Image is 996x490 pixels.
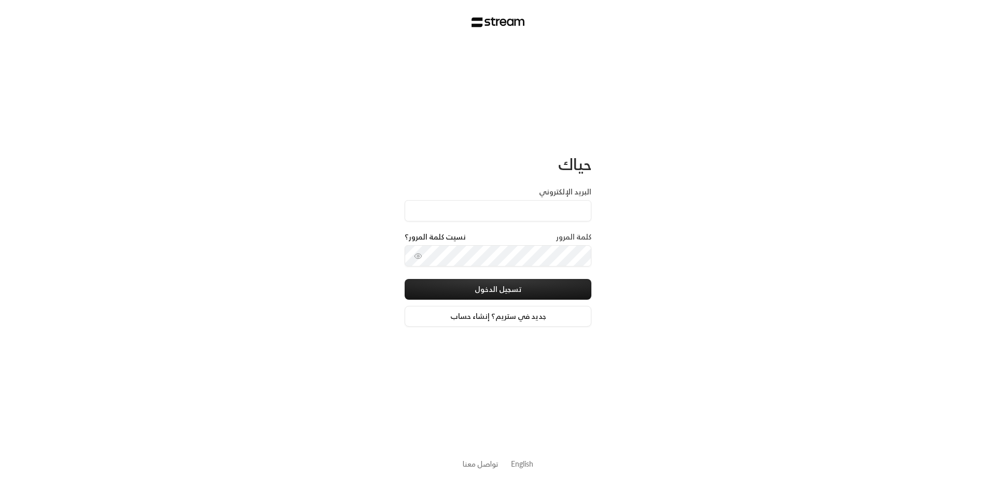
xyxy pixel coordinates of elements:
[410,248,426,264] button: toggle password visibility
[405,232,466,242] a: نسيت كلمة المرور؟
[556,232,591,242] label: كلمة المرور
[405,279,591,300] button: تسجيل الدخول
[539,187,591,197] label: البريد الإلكتروني
[558,150,591,178] span: حياك
[463,458,499,469] button: تواصل معنا
[511,454,533,473] a: English
[405,306,591,327] a: جديد في ستريم؟ إنشاء حساب
[463,457,499,470] a: تواصل معنا
[472,17,525,27] img: Stream Logo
